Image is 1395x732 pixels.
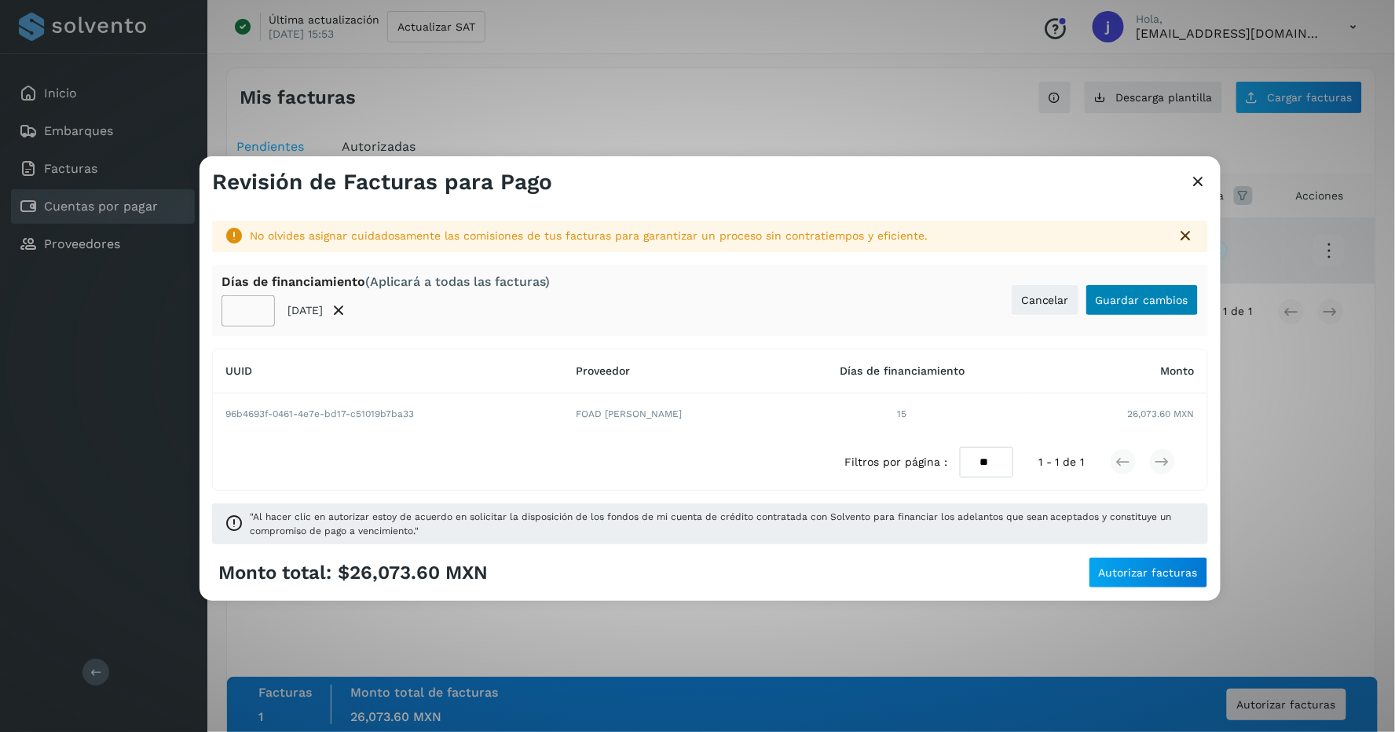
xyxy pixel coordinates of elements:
[1099,567,1198,578] span: Autorizar facturas
[1038,454,1085,470] span: 1 - 1 de 1
[250,228,1164,244] div: No olvides asignar cuidadosamente las comisiones de tus facturas para garantizar un proceso sin c...
[1021,295,1069,306] span: Cancelar
[1128,407,1195,421] span: 26,073.60 MXN
[338,562,488,584] span: $26,073.60 MXN
[1161,364,1195,377] span: Monto
[213,393,564,434] td: 96b4693f-0461-4e7e-bd17-c51019b7ba33
[1096,295,1188,306] span: Guardar cambios
[287,304,323,317] p: [DATE]
[564,393,779,434] td: FOAD [PERSON_NAME]
[1089,557,1208,588] button: Autorizar facturas
[844,454,947,470] span: Filtros por página :
[250,510,1195,538] span: "Al hacer clic en autorizar estoy de acuerdo en solicitar la disposición de los fondos de mi cuen...
[212,169,552,196] h3: Revisión de Facturas para Pago
[1086,284,1199,316] button: Guardar cambios
[225,364,252,377] span: UUID
[365,274,550,289] span: (Aplicará a todas las facturas)
[1011,284,1079,316] button: Cancelar
[222,274,550,289] div: Días de financiamiento
[577,364,631,377] span: Proveedor
[840,364,965,377] span: Días de financiamiento
[218,562,331,584] span: Monto total:
[779,393,1026,434] td: 15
